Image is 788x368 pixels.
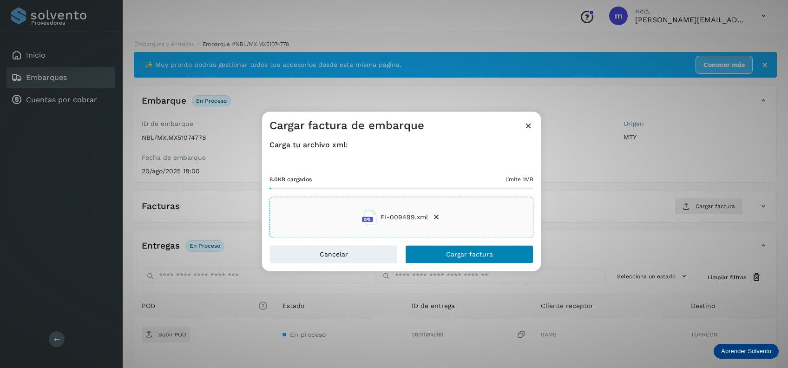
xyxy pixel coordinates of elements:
[269,176,312,184] span: 8.0KB cargados
[721,348,771,355] p: Aprender Solvento
[405,245,533,264] button: Cargar factura
[506,176,533,184] span: límite 1MB
[320,251,348,258] span: Cancelar
[714,344,779,359] div: Aprender Solvento
[269,140,533,149] h4: Carga tu archivo xml:
[269,119,424,132] h3: Cargar factura de embarque
[446,251,493,258] span: Cargar factura
[269,245,398,264] button: Cancelar
[381,212,428,222] span: FI-009499.xml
